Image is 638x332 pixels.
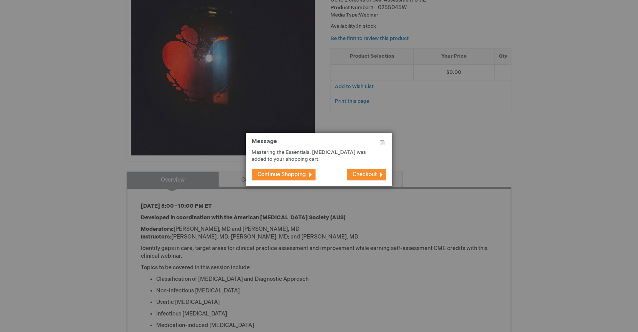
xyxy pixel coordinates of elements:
[252,138,386,149] h1: Message
[347,169,386,180] button: Checkout
[252,149,375,163] p: Mastering the Essentials: [MEDICAL_DATA] was added to your shopping cart.
[252,169,316,180] button: Continue Shopping
[352,171,377,178] span: Checkout
[257,171,306,178] span: Continue Shopping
